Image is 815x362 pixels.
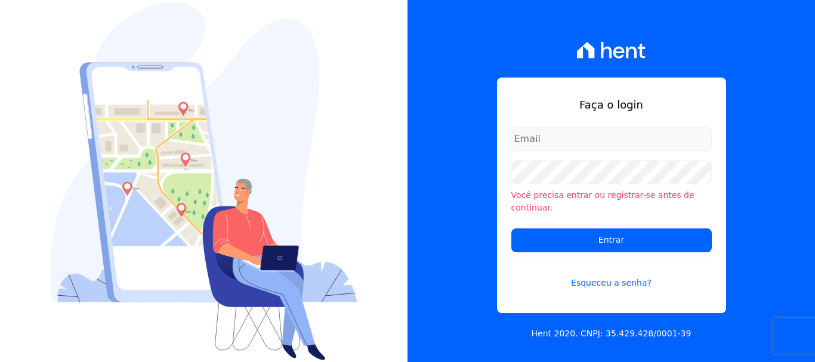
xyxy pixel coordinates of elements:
[511,127,712,151] input: Email
[51,2,357,360] img: Login
[511,228,712,252] input: Entrar
[511,189,712,214] li: Você precisa entrar ou registrar-se antes de continuar.
[532,327,691,340] p: Hent 2020. CNPJ: 35.429.428/0001-39
[511,97,712,113] h1: Faça o login
[511,262,712,289] a: Esqueceu a senha?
